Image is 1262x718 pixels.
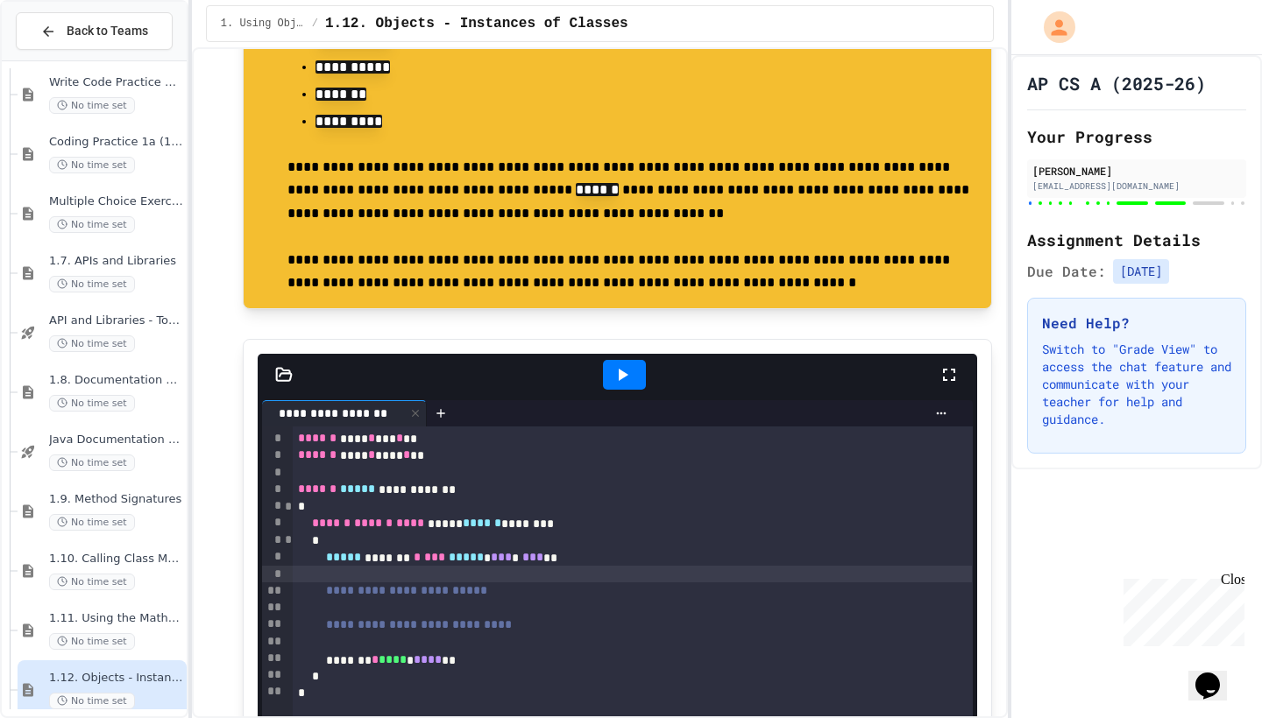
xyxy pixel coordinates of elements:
span: API and Libraries - Topic 1.7 [49,313,183,328]
span: No time set [49,514,135,531]
span: No time set [49,395,135,412]
span: No time set [49,574,135,590]
span: 1.11. Using the Math Class [49,611,183,626]
span: No time set [49,335,135,352]
span: Multiple Choice Exercises for Unit 1a (1.1-1.6) [49,194,183,209]
div: [EMAIL_ADDRESS][DOMAIN_NAME] [1032,179,1241,193]
span: Write Code Practice 1.1-1.6 [49,75,183,90]
span: Coding Practice 1a (1.1-1.6) [49,135,183,150]
span: No time set [49,97,135,114]
span: Due Date: [1027,261,1106,282]
div: My Account [1025,7,1080,47]
span: [DATE] [1113,259,1169,284]
span: 1.7. APIs and Libraries [49,254,183,269]
span: 1.10. Calling Class Methods [49,552,183,567]
span: No time set [49,276,135,292]
span: 1.9. Method Signatures [49,492,183,507]
button: Back to Teams [16,12,173,50]
h2: Assignment Details [1027,228,1246,252]
h1: AP CS A (2025-26) [1027,71,1206,95]
span: Java Documentation with Comments - Topic 1.8 [49,433,183,447]
span: 1.12. Objects - Instances of Classes [325,13,628,34]
span: Back to Teams [67,22,148,40]
span: 1. Using Objects and Methods [221,17,305,31]
span: 1.8. Documentation with Comments and Preconditions [49,373,183,388]
div: [PERSON_NAME] [1032,163,1241,179]
h3: Need Help? [1042,313,1231,334]
span: No time set [49,454,135,471]
span: No time set [49,633,135,650]
div: Chat with us now!Close [7,7,121,111]
span: No time set [49,157,135,173]
iframe: chat widget [1188,648,1244,700]
h2: Your Progress [1027,124,1246,149]
span: / [312,17,318,31]
p: Switch to "Grade View" to access the chat feature and communicate with your teacher for help and ... [1042,341,1231,428]
span: No time set [49,693,135,709]
span: 1.12. Objects - Instances of Classes [49,671,183,686]
iframe: chat widget [1117,572,1244,646]
span: No time set [49,216,135,233]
